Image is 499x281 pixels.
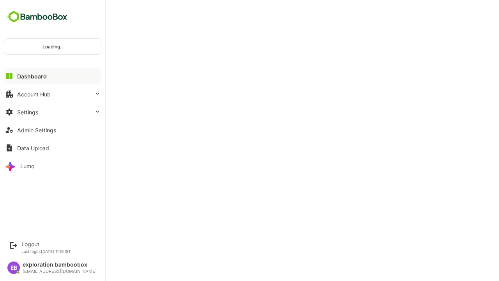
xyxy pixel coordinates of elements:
[4,122,101,138] button: Admin Settings
[23,269,97,274] div: [EMAIL_ADDRESS][DOMAIN_NAME]
[20,163,34,169] div: Lumo
[4,86,101,102] button: Account Hub
[17,145,49,151] div: Data Upload
[21,249,71,254] p: Last login: [DATE] 11:19 IST
[17,127,56,133] div: Admin Settings
[17,109,38,116] div: Settings
[4,9,70,24] img: BambooboxFullLogoMark.5f36c76dfaba33ec1ec1367b70bb1252.svg
[4,39,101,54] div: Loading..
[7,261,20,274] div: EB
[21,241,71,247] div: Logout
[23,261,97,268] div: exploration bamboobox
[4,158,101,174] button: Lumo
[17,91,51,98] div: Account Hub
[4,68,101,84] button: Dashboard
[4,140,101,156] button: Data Upload
[4,104,101,120] button: Settings
[17,73,47,80] div: Dashboard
